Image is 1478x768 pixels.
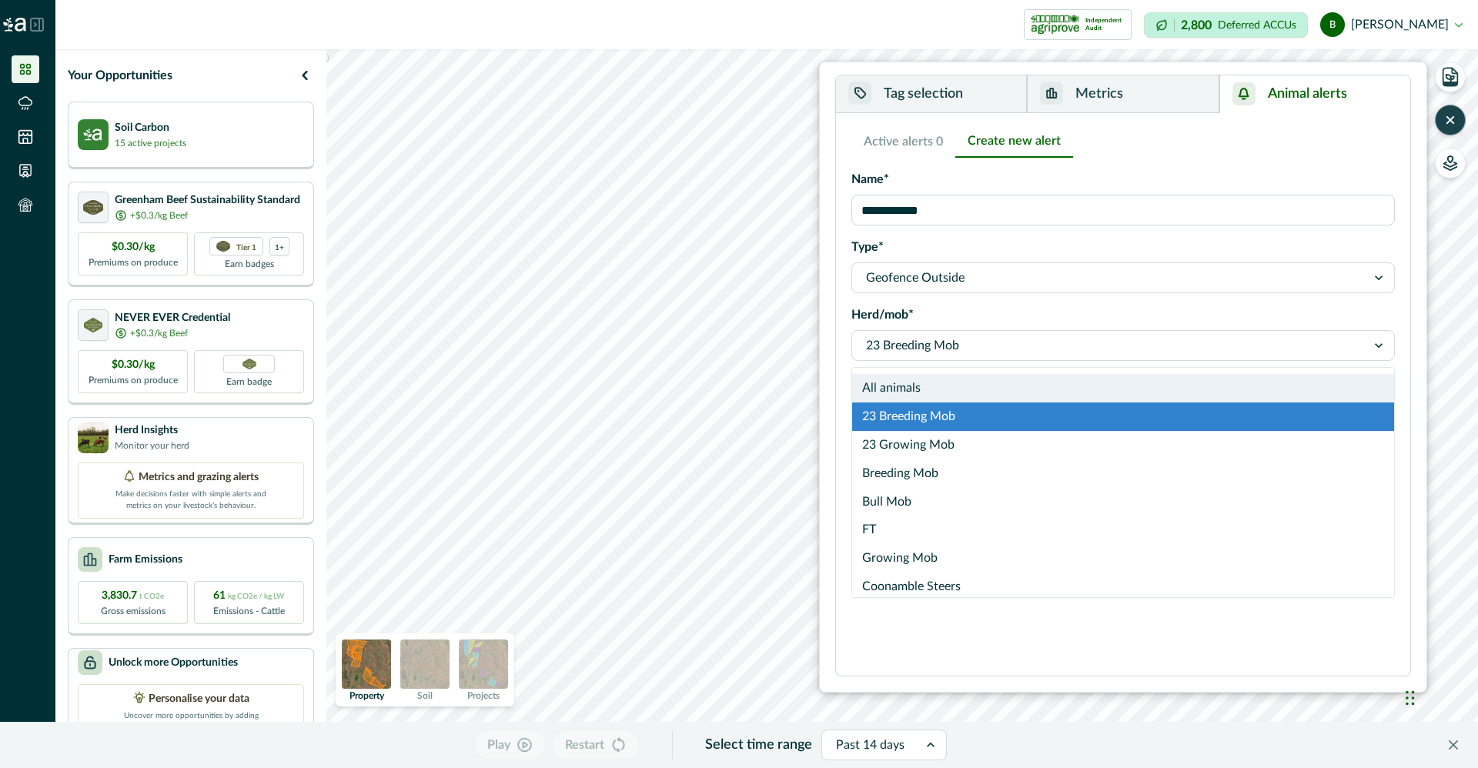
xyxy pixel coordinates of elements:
[89,373,178,387] p: Premiums on produce
[852,572,1394,600] div: Coonamble Steers
[102,588,164,604] p: 3,830.7
[852,459,1394,487] div: Breeding Mob
[213,588,285,604] p: 61
[852,374,1394,402] div: All animals
[852,487,1394,516] div: Bull Mob
[705,735,812,756] p: Select time range
[1219,75,1410,113] button: Animal alerts
[851,125,955,158] button: Active alerts 0
[149,691,249,707] p: Personalise your data
[1027,75,1219,113] button: Metrics
[130,326,188,340] p: +$0.3/kg Beef
[417,691,433,700] p: Soil
[836,75,1027,113] button: Tag selection
[228,593,285,600] span: kg CO2e / kg LW
[1031,12,1079,37] img: certification logo
[236,242,256,252] p: Tier 1
[852,516,1394,544] div: FT
[1218,19,1296,31] p: Deferred ACCUs
[84,318,103,333] img: certification logo
[1024,9,1132,40] button: certification logoIndependent Audit
[852,431,1394,459] div: 23 Growing Mob
[115,120,186,136] p: Soil Carbon
[109,552,182,568] p: Farm Emissions
[115,310,230,326] p: NEVER EVER Credential
[1406,675,1415,721] div: Drag
[3,18,26,32] img: Logo
[112,239,155,255] p: $0.30/kg
[83,200,103,215] img: certification logo
[115,439,189,452] p: Monitor your herd
[552,730,640,760] button: Restart
[226,373,272,389] p: Earn badge
[112,357,155,373] p: $0.30/kg
[851,306,1386,324] label: Herd/mob*
[955,125,1073,158] button: Create new alert
[115,422,189,439] p: Herd Insights
[130,209,188,222] p: +$0.3/kg Beef
[89,255,178,269] p: Premiums on produce
[68,66,172,85] p: Your Opportunities
[851,238,1386,256] label: Type*
[275,242,284,252] p: 1+
[565,736,604,754] p: Restart
[342,639,391,689] img: property preview
[459,639,508,689] img: projects preview
[487,736,510,754] p: Play
[139,469,259,486] p: Metrics and grazing alerts
[1085,17,1125,32] p: Independent Audit
[139,593,164,600] span: t CO2e
[269,237,289,255] div: more credentials avaialble
[115,136,186,150] p: 15 active projects
[114,707,268,745] p: Uncover more opportunities by adding further details about your farm management.
[225,255,274,271] p: Earn badges
[400,639,450,689] img: soil preview
[467,691,500,700] p: Projects
[1320,6,1463,43] button: bob marcus [PERSON_NAME]
[851,170,1386,189] label: Name*
[474,730,546,760] button: Play
[852,402,1394,431] div: 23 Breeding Mob
[115,192,300,209] p: Greenham Beef Sustainability Standard
[242,359,256,370] img: Greenham NEVER EVER certification badge
[109,655,238,671] p: Unlock more Opportunities
[1441,733,1466,757] button: Close
[349,691,384,700] p: Property
[216,241,230,252] img: certification logo
[114,486,268,512] p: Make decisions faster with simple alerts and metrics on your livestock’s behaviour.
[1181,19,1212,32] p: 2,800
[1401,659,1478,733] iframe: Chat Widget
[213,604,285,618] p: Emissions - Cattle
[852,544,1394,573] div: Growing Mob
[101,604,166,618] p: Gross emissions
